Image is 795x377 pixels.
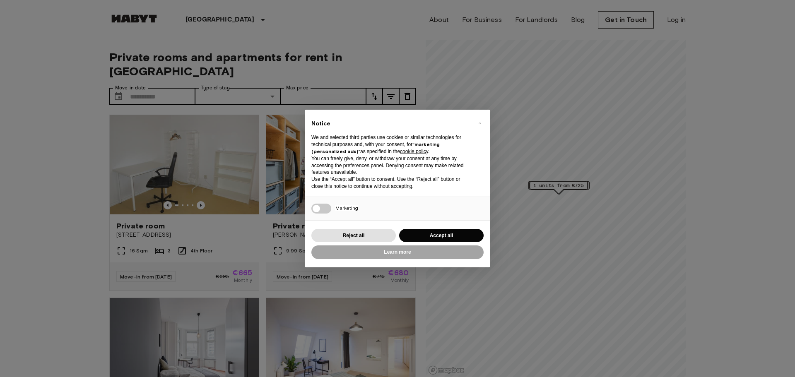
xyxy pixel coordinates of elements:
button: Accept all [399,229,484,243]
button: Learn more [311,245,484,259]
p: You can freely give, deny, or withdraw your consent at any time by accessing the preferences pane... [311,155,470,176]
span: × [478,118,481,128]
p: Use the “Accept all” button to consent. Use the “Reject all” button or close this notice to conti... [311,176,470,190]
p: We and selected third parties use cookies or similar technologies for technical purposes and, wit... [311,134,470,155]
button: Reject all [311,229,396,243]
a: cookie policy [400,149,428,154]
button: Close this notice [473,116,486,130]
span: Marketing [335,205,358,211]
strong: “marketing (personalized ads)” [311,141,440,154]
h2: Notice [311,120,470,128]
